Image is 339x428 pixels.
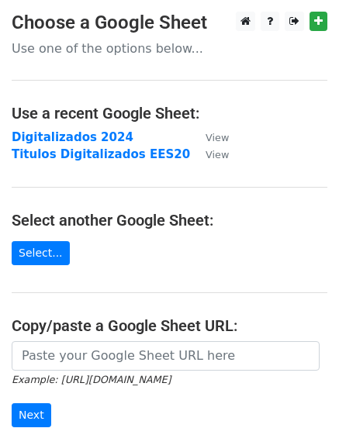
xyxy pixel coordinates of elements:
input: Paste your Google Sheet URL here [12,341,320,371]
a: View [190,130,229,144]
h4: Use a recent Google Sheet: [12,104,327,123]
a: Digitalizados 2024 [12,130,133,144]
small: View [206,132,229,143]
h4: Select another Google Sheet: [12,211,327,230]
input: Next [12,403,51,427]
iframe: Chat Widget [261,354,339,428]
h4: Copy/paste a Google Sheet URL: [12,316,327,335]
a: Titulos Digitalizados EES20 [12,147,190,161]
h3: Choose a Google Sheet [12,12,327,34]
small: View [206,149,229,160]
small: Example: [URL][DOMAIN_NAME] [12,374,171,385]
a: Select... [12,241,70,265]
p: Use one of the options below... [12,40,327,57]
a: View [190,147,229,161]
